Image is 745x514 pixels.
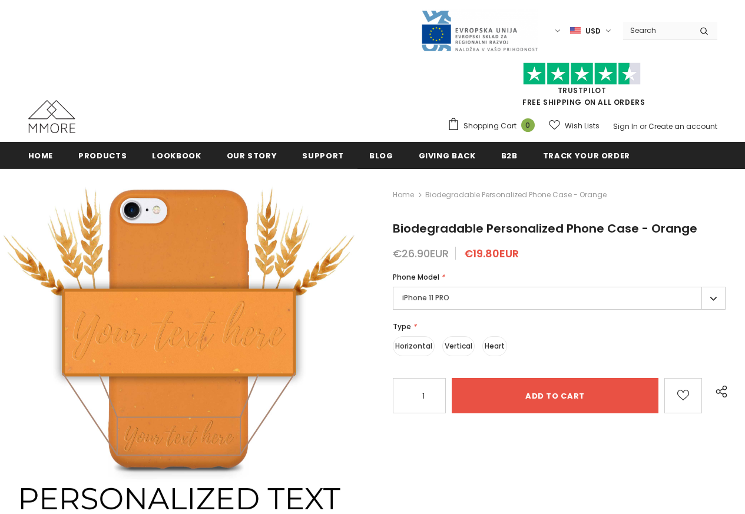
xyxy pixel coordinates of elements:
[28,150,54,161] span: Home
[393,336,435,356] label: Horizontal
[623,22,691,39] input: Search Site
[558,85,607,95] a: Trustpilot
[28,100,75,133] img: MMORE Cases
[302,142,344,168] a: support
[442,336,475,356] label: Vertical
[549,115,600,136] a: Wish Lists
[393,220,697,237] span: Biodegradable Personalized Phone Case - Orange
[425,188,607,202] span: Biodegradable Personalized Phone Case - Orange
[28,142,54,168] a: Home
[78,150,127,161] span: Products
[463,120,516,132] span: Shopping Cart
[648,121,717,131] a: Create an account
[152,150,201,161] span: Lookbook
[393,188,414,202] a: Home
[393,246,449,261] span: €26.90EUR
[565,120,600,132] span: Wish Lists
[302,150,344,161] span: support
[464,246,519,261] span: €19.80EUR
[570,26,581,36] img: USD
[543,142,630,168] a: Track your order
[482,336,507,356] label: Heart
[585,25,601,37] span: USD
[152,142,201,168] a: Lookbook
[523,62,641,85] img: Trust Pilot Stars
[393,272,439,282] span: Phone Model
[420,9,538,52] img: Javni Razpis
[640,121,647,131] span: or
[227,142,277,168] a: Our Story
[78,142,127,168] a: Products
[227,150,277,161] span: Our Story
[420,25,538,35] a: Javni Razpis
[447,117,541,135] a: Shopping Cart 0
[452,378,658,413] input: Add to cart
[419,150,476,161] span: Giving back
[419,142,476,168] a: Giving back
[393,287,726,310] label: iPhone 11 PRO
[521,118,535,132] span: 0
[501,150,518,161] span: B2B
[543,150,630,161] span: Track your order
[501,142,518,168] a: B2B
[369,142,393,168] a: Blog
[613,121,638,131] a: Sign In
[393,321,411,331] span: Type
[369,150,393,161] span: Blog
[447,68,717,107] span: FREE SHIPPING ON ALL ORDERS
